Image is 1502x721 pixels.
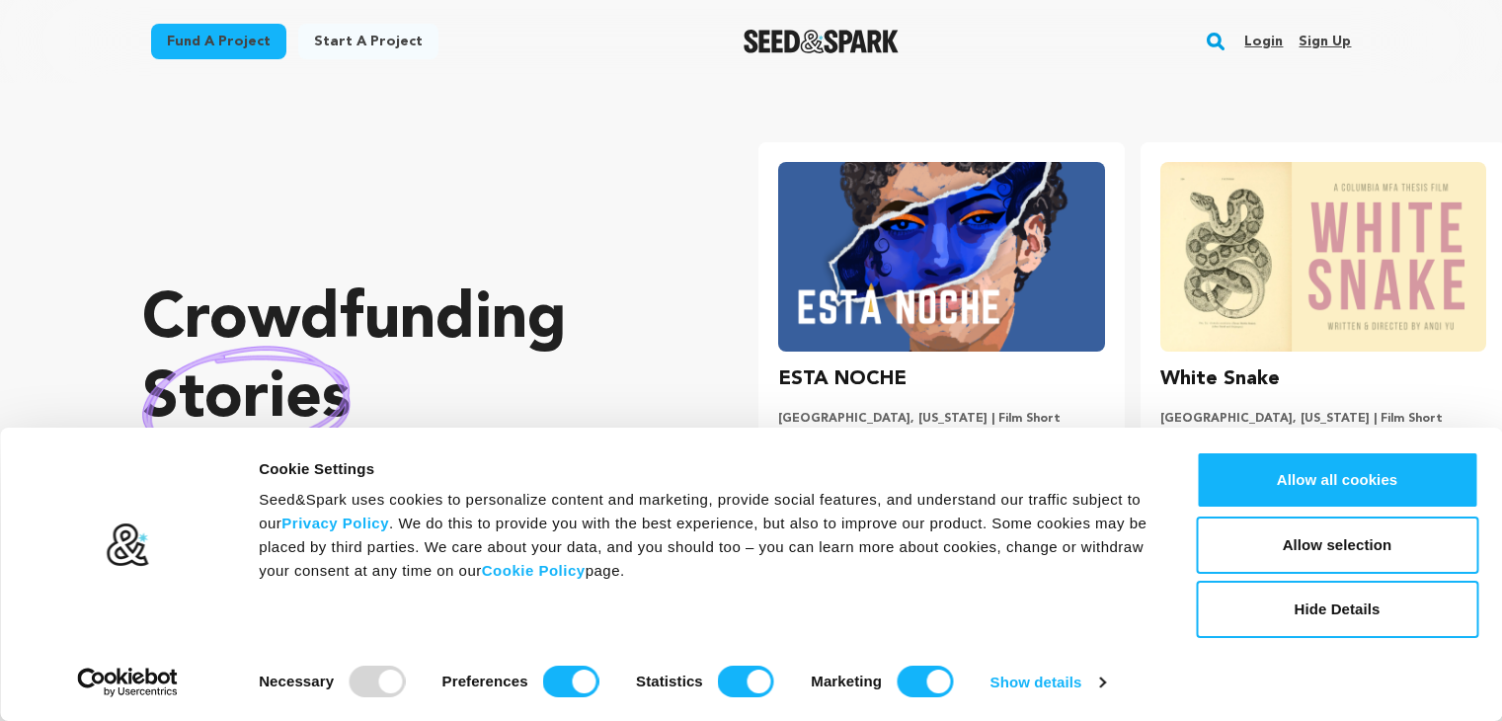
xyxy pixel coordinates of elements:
p: [GEOGRAPHIC_DATA], [US_STATE] | Film Short [778,411,1104,427]
strong: Marketing [811,673,882,689]
h3: ESTA NOCHE [778,363,907,395]
legend: Consent Selection [258,658,259,659]
a: Seed&Spark Homepage [744,30,899,53]
strong: Preferences [442,673,528,689]
button: Allow all cookies [1196,451,1478,509]
a: Sign up [1299,26,1351,57]
img: logo [106,522,150,568]
img: hand sketched image [142,346,351,453]
a: Show details [990,668,1105,697]
img: White Snake image [1160,162,1486,352]
a: Fund a project [151,24,286,59]
strong: Statistics [636,673,703,689]
a: Cookie Policy [482,562,586,579]
button: Hide Details [1196,581,1478,638]
strong: Necessary [259,673,334,689]
a: Usercentrics Cookiebot - opens in a new window [41,668,214,697]
button: Allow selection [1196,517,1478,574]
a: Login [1244,26,1283,57]
a: Start a project [298,24,438,59]
img: ESTA NOCHE image [778,162,1104,352]
img: Seed&Spark Logo Dark Mode [744,30,899,53]
a: Privacy Policy [281,515,389,531]
p: [GEOGRAPHIC_DATA], [US_STATE] | Film Short [1160,411,1486,427]
p: Crowdfunding that . [142,281,679,519]
div: Cookie Settings [259,457,1151,481]
div: Seed&Spark uses cookies to personalize content and marketing, provide social features, and unders... [259,488,1151,583]
h3: White Snake [1160,363,1280,395]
